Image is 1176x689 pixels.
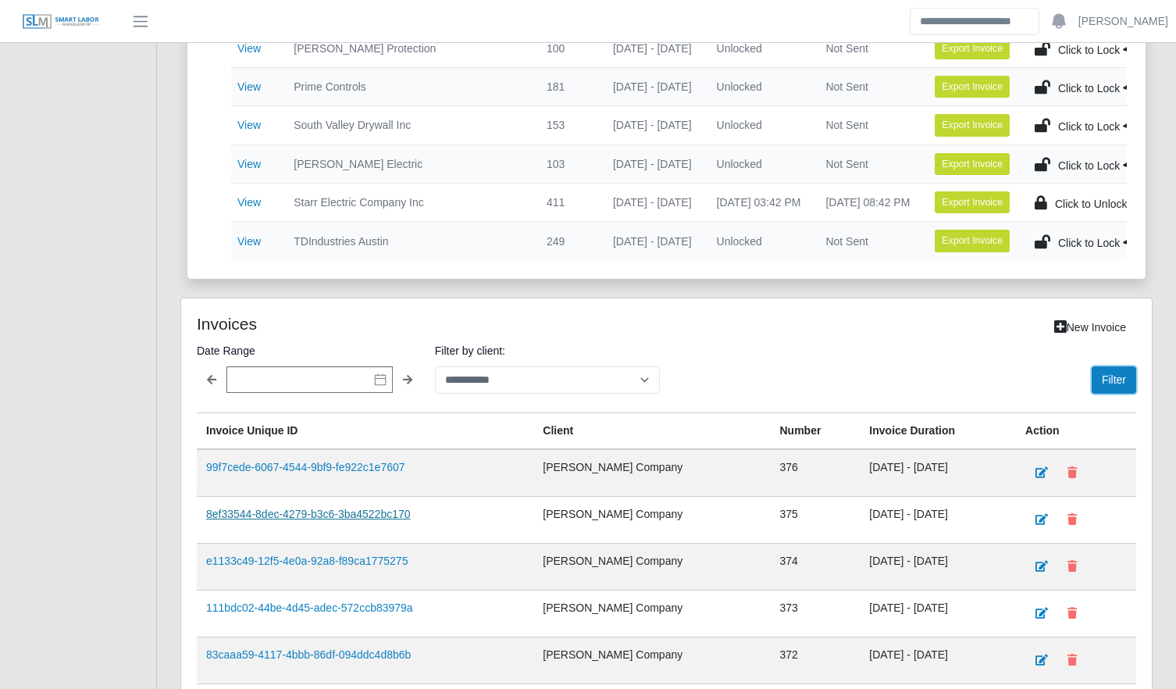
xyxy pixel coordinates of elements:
[281,222,534,260] td: TDIndustries Austin
[860,543,1016,590] td: [DATE] - [DATE]
[533,496,770,543] td: [PERSON_NAME] Company
[534,145,600,183] td: 103
[770,449,860,497] td: 376
[813,222,922,260] td: Not Sent
[704,29,814,67] td: Unlocked
[704,222,814,260] td: Unlocked
[770,543,860,590] td: 374
[770,590,860,637] td: 373
[237,196,261,209] a: View
[770,637,860,684] td: 372
[534,184,600,222] td: 411
[237,42,261,55] a: View
[1044,314,1136,341] a: New Invoice
[813,184,922,222] td: [DATE] 08:42 PM
[206,602,413,614] a: 111bdc02-44be-4d45-adec-572ccb83979a
[704,145,814,183] td: Unlocked
[704,106,814,145] td: Unlocked
[770,496,860,543] td: 375
[534,67,600,105] td: 181
[281,145,534,183] td: [PERSON_NAME] Electric
[281,184,534,222] td: Starr Electric Company Inc
[935,191,1010,213] button: Export Invoice
[860,590,1016,637] td: [DATE] - [DATE]
[600,106,704,145] td: [DATE] - [DATE]
[935,153,1010,175] button: Export Invoice
[935,37,1010,59] button: Export Invoice
[1058,237,1120,249] span: Click to Lock
[281,106,534,145] td: South Valley Drywall Inc
[534,106,600,145] td: 153
[600,184,704,222] td: [DATE] - [DATE]
[600,222,704,260] td: [DATE] - [DATE]
[704,67,814,105] td: Unlocked
[533,412,770,449] th: Client
[860,412,1016,449] th: Invoice Duration
[533,543,770,590] td: [PERSON_NAME] Company
[860,496,1016,543] td: [DATE] - [DATE]
[534,222,600,260] td: 249
[197,412,533,449] th: Invoice Unique ID
[281,29,534,67] td: [PERSON_NAME] Protection
[534,29,600,67] td: 100
[435,341,661,360] label: Filter by client:
[237,80,261,93] a: View
[1058,159,1120,172] span: Click to Lock
[935,230,1010,252] button: Export Invoice
[22,13,100,30] img: SLM Logo
[1058,82,1120,95] span: Click to Lock
[206,555,408,567] a: e1133c49-12f5-4e0a-92a8-f89ca1775275
[1078,13,1168,30] a: [PERSON_NAME]
[197,341,422,360] label: Date Range
[813,145,922,183] td: Not Sent
[533,449,770,497] td: [PERSON_NAME] Company
[600,67,704,105] td: [DATE] - [DATE]
[1016,412,1136,449] th: Action
[1058,120,1120,133] span: Click to Lock
[206,648,411,661] a: 83caaa59-4117-4bbb-86df-094ddc4d8b6b
[935,76,1010,98] button: Export Invoice
[910,8,1039,35] input: Search
[813,29,922,67] td: Not Sent
[197,314,575,334] h4: Invoices
[206,508,411,520] a: 8ef33544-8dec-4279-b3c6-3ba4522bc170
[237,158,261,170] a: View
[860,449,1016,497] td: [DATE] - [DATE]
[813,106,922,145] td: Not Sent
[813,67,922,105] td: Not Sent
[237,235,261,248] a: View
[704,184,814,222] td: [DATE] 03:42 PM
[1055,198,1128,210] span: Click to Unlock
[281,67,534,105] td: Prime Controls
[935,114,1010,136] button: Export Invoice
[770,412,860,449] th: Number
[600,145,704,183] td: [DATE] - [DATE]
[600,29,704,67] td: [DATE] - [DATE]
[533,637,770,684] td: [PERSON_NAME] Company
[1058,44,1120,56] span: Click to Lock
[206,461,405,473] a: 99f7cede-6067-4544-9bf9-fe922c1e7607
[860,637,1016,684] td: [DATE] - [DATE]
[533,590,770,637] td: [PERSON_NAME] Company
[1092,366,1136,394] button: Filter
[237,119,261,131] a: View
